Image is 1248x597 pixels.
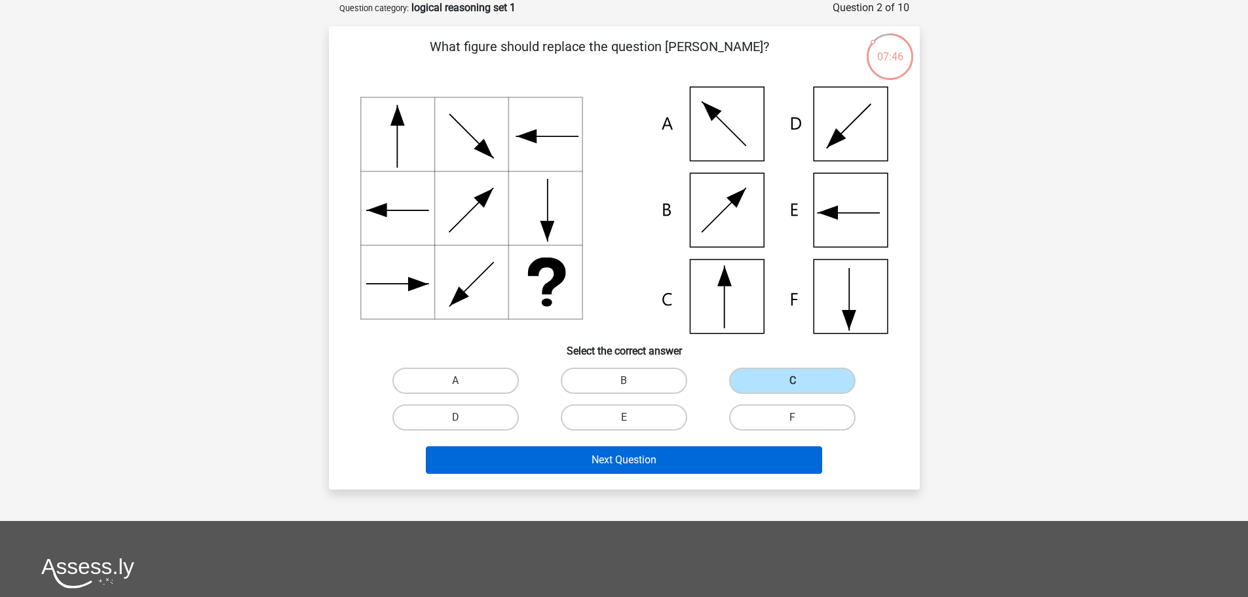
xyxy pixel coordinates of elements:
button: Next Question [426,446,822,474]
h6: Select the correct answer [350,334,899,357]
label: C [729,368,856,394]
label: F [729,404,856,431]
label: A [392,368,519,394]
div: 07:46 [865,32,915,65]
strong: logical reasoning set 1 [411,1,516,14]
p: What figure should replace the question [PERSON_NAME]? [350,37,850,76]
img: Assessly logo [41,558,134,588]
small: Question category: [339,3,409,13]
label: E [561,404,687,431]
label: D [392,404,519,431]
label: B [561,368,687,394]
